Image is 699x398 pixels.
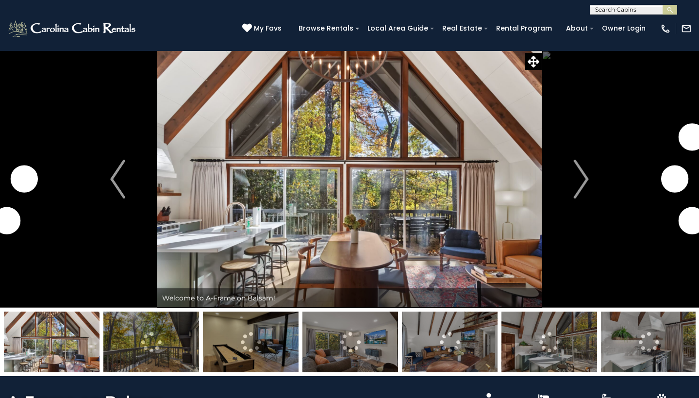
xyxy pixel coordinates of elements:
[601,312,697,372] img: 165324790
[542,50,621,308] button: Next
[4,312,100,372] img: 165324796
[660,23,671,34] img: phone-regular-white.png
[7,19,138,38] img: White-1-2.png
[203,312,299,372] img: 165353568
[242,23,284,34] a: My Favs
[681,23,692,34] img: mail-regular-white.png
[103,312,199,372] img: 165324809
[437,21,487,36] a: Real Estate
[110,160,125,199] img: arrow
[302,312,398,372] img: 165324788
[294,21,358,36] a: Browse Rentals
[491,21,557,36] a: Rental Program
[402,312,498,372] img: 165324794
[254,23,282,33] span: My Favs
[363,21,433,36] a: Local Area Guide
[157,288,542,308] div: Welcome to A-Frame on Balsam!
[597,21,650,36] a: Owner Login
[574,160,588,199] img: arrow
[501,312,597,372] img: 165324789
[561,21,593,36] a: About
[78,50,157,308] button: Previous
